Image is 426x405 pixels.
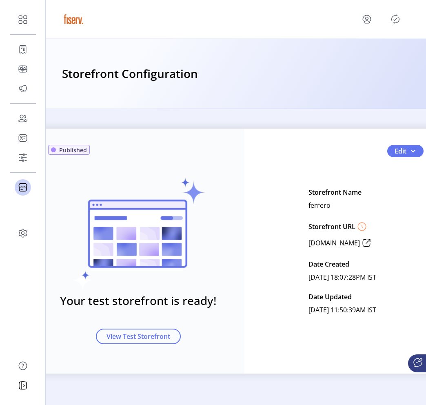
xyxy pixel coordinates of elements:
p: ferrero [308,199,331,212]
p: Storefront Name [308,186,362,199]
p: [DOMAIN_NAME] [308,238,360,248]
span: Published [59,146,87,154]
button: Publisher Panel [389,13,402,26]
span: Edit [395,146,406,156]
p: [DATE] 18:07:28PM IST [308,271,376,284]
img: logo [62,8,85,31]
p: Storefront URL [308,222,355,231]
p: [DATE] 11:50:39AM IST [308,303,376,316]
h3: Storefront Configuration [62,65,198,83]
h3: Your test storefront is ready! [60,292,217,309]
p: Date Updated [308,290,352,303]
p: Date Created [308,258,349,271]
button: menu [360,13,373,26]
button: View Test Storefront [96,329,181,344]
button: Edit [387,145,424,157]
span: View Test Storefront [106,332,170,341]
